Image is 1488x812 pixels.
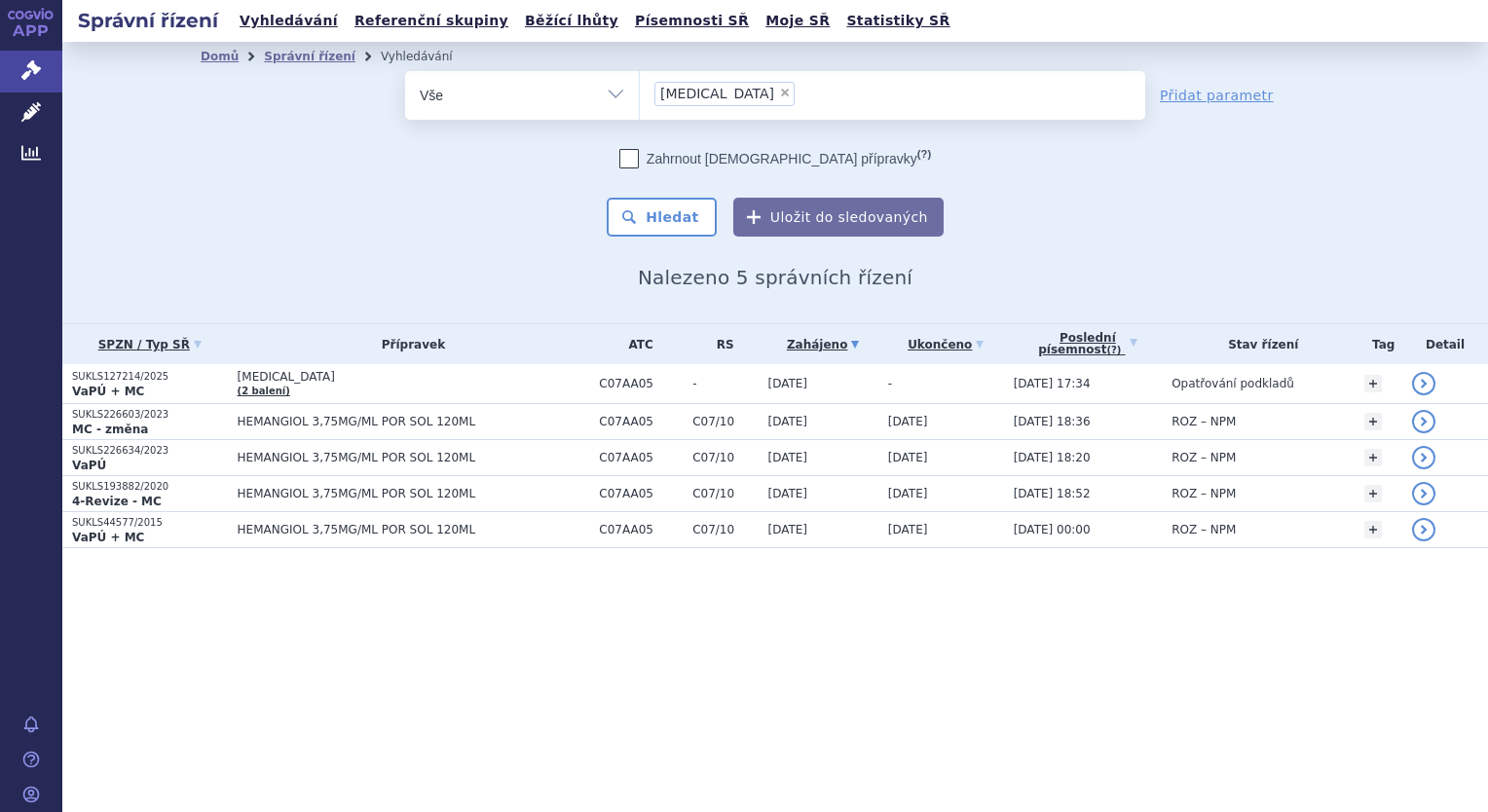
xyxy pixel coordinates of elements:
[760,8,836,34] a: Moje SŘ
[599,487,683,500] span: C07AA05
[1412,410,1435,433] a: detail
[1014,415,1091,428] span: [DATE] 18:36
[888,523,928,536] span: [DATE]
[1355,324,1402,364] th: Tag
[72,459,106,472] strong: VaPÚ
[767,415,807,428] span: [DATE]
[1160,86,1274,105] a: Přidat parametr
[779,87,791,98] span: ×
[1014,487,1091,500] span: [DATE] 18:52
[1402,324,1488,364] th: Detail
[62,7,234,34] h2: Správní řízení
[917,148,931,161] abbr: (?)
[599,523,683,536] span: C07AA05
[1364,521,1382,538] a: +
[72,444,228,458] p: SUKLS226634/2023
[234,8,344,34] a: Vyhledávání
[1172,451,1236,464] span: ROZ – NPM
[238,451,590,464] span: HEMANGIOL 3,75MG/ML POR SOL 120ML
[800,81,811,105] input: [MEDICAL_DATA]
[72,516,228,530] p: SUKLS44577/2015
[692,377,758,390] span: -
[381,42,478,71] li: Vyhledávání
[888,451,928,464] span: [DATE]
[238,523,590,536] span: HEMANGIOL 3,75MG/ML POR SOL 120ML
[619,149,931,168] label: Zahrnout [DEMOGRAPHIC_DATA] přípravky
[1014,451,1091,464] span: [DATE] 18:20
[638,266,912,289] span: Nalezeno 5 správních řízení
[1364,413,1382,430] a: +
[692,451,758,464] span: C07/10
[767,487,807,500] span: [DATE]
[1364,485,1382,502] a: +
[733,198,944,237] button: Uložit do sledovaných
[264,50,355,63] a: Správní řízení
[767,523,807,536] span: [DATE]
[72,495,162,508] strong: 4-Revize - MC
[1172,415,1236,428] span: ROZ – NPM
[660,87,774,100] span: [MEDICAL_DATA]
[767,451,807,464] span: [DATE]
[692,523,758,536] span: C07/10
[692,415,758,428] span: C07/10
[599,377,683,390] span: C07AA05
[72,331,228,358] a: SPZN / Typ SŘ
[767,377,807,390] span: [DATE]
[1162,324,1355,364] th: Stav řízení
[349,8,514,34] a: Referenční skupiny
[72,408,228,422] p: SUKLS226603/2023
[72,480,228,494] p: SUKLS193882/2020
[599,415,683,428] span: C07AA05
[72,531,144,544] strong: VaPÚ + MC
[1014,377,1091,390] span: [DATE] 17:34
[1412,482,1435,505] a: detail
[840,8,955,34] a: Statistiky SŘ
[519,8,624,34] a: Běžící lhůty
[238,386,290,396] a: (2 balení)
[1014,324,1163,364] a: Poslednípísemnost(?)
[1412,518,1435,541] a: detail
[1412,372,1435,395] a: detail
[1106,345,1121,356] abbr: (?)
[888,331,1004,358] a: Ukončeno
[238,487,590,500] span: HEMANGIOL 3,75MG/ML POR SOL 120ML
[888,415,928,428] span: [DATE]
[607,198,717,237] button: Hledat
[1364,449,1382,466] a: +
[72,423,148,436] strong: MC - změna
[767,331,877,358] a: Zahájeno
[1172,377,1294,390] span: Opatřování podkladů
[888,487,928,500] span: [DATE]
[72,385,144,398] strong: VaPÚ + MC
[1172,523,1236,536] span: ROZ – NPM
[228,324,590,364] th: Přípravek
[238,370,590,384] span: [MEDICAL_DATA]
[683,324,758,364] th: RS
[629,8,755,34] a: Písemnosti SŘ
[1014,523,1091,536] span: [DATE] 00:00
[72,370,228,384] p: SUKLS127214/2025
[692,487,758,500] span: C07/10
[888,377,892,390] span: -
[201,50,239,63] a: Domů
[1364,375,1382,392] a: +
[1172,487,1236,500] span: ROZ – NPM
[599,451,683,464] span: C07AA05
[238,415,590,428] span: HEMANGIOL 3,75MG/ML POR SOL 120ML
[589,324,683,364] th: ATC
[1412,446,1435,469] a: detail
